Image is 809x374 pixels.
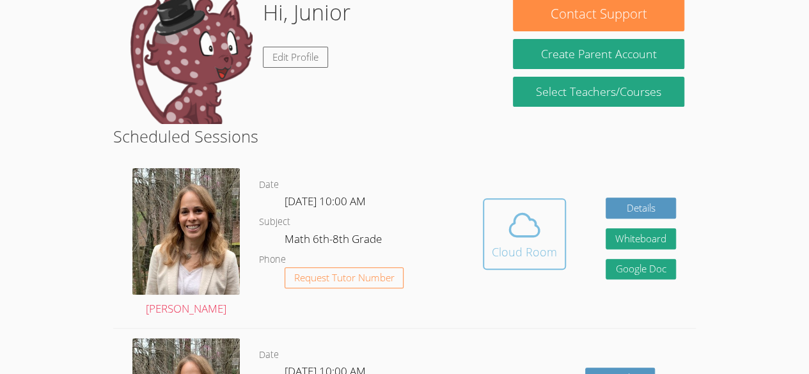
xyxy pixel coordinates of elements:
[285,194,366,208] span: [DATE] 10:00 AM
[259,252,286,268] dt: Phone
[492,243,557,261] div: Cloud Room
[259,347,279,363] dt: Date
[513,39,684,69] button: Create Parent Account
[113,124,696,148] h2: Scheduled Sessions
[132,168,240,318] a: [PERSON_NAME]
[483,198,566,270] button: Cloud Room
[259,214,290,230] dt: Subject
[606,228,676,249] button: Whiteboard
[259,177,279,193] dt: Date
[606,259,676,280] a: Google Doc
[513,77,684,107] a: Select Teachers/Courses
[263,47,328,68] a: Edit Profile
[285,230,384,252] dd: Math 6th-8th Grade
[294,273,395,283] span: Request Tutor Number
[285,267,404,288] button: Request Tutor Number
[132,168,240,294] img: avatar.png
[606,198,676,219] a: Details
